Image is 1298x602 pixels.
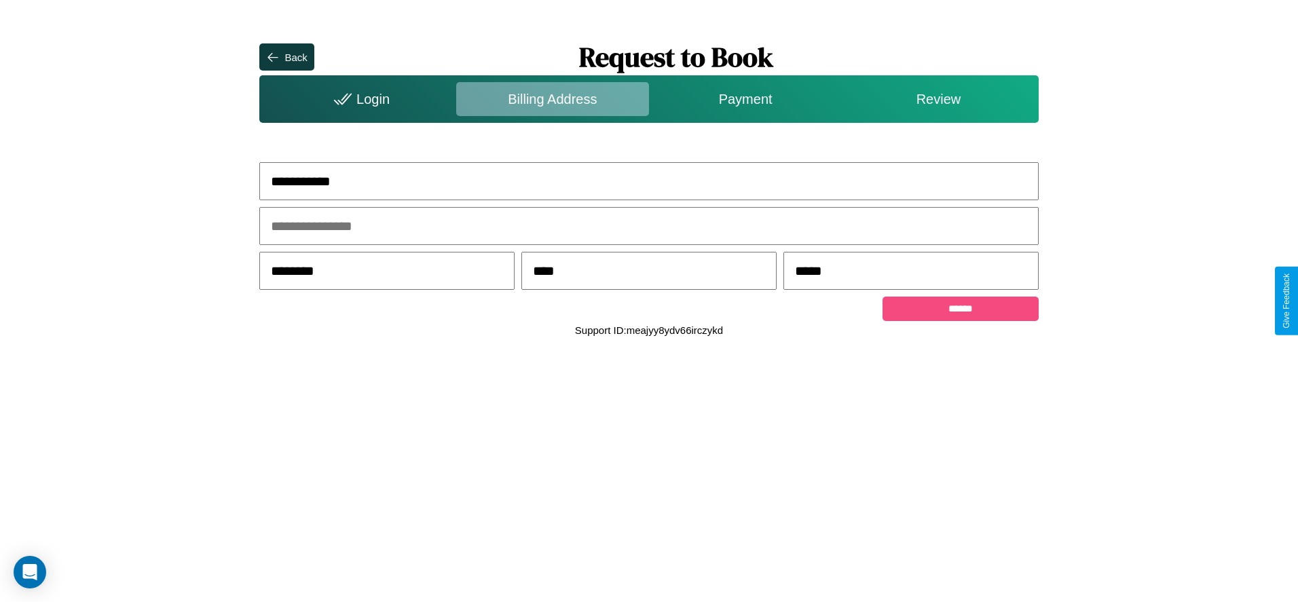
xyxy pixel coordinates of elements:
[259,43,314,71] button: Back
[1282,274,1291,328] div: Give Feedback
[314,39,1039,75] h1: Request to Book
[456,82,649,116] div: Billing Address
[263,82,456,116] div: Login
[649,82,842,116] div: Payment
[842,82,1035,116] div: Review
[14,556,46,588] div: Open Intercom Messenger
[284,52,307,63] div: Back
[575,321,723,339] p: Support ID: meajyy8ydv66irczykd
